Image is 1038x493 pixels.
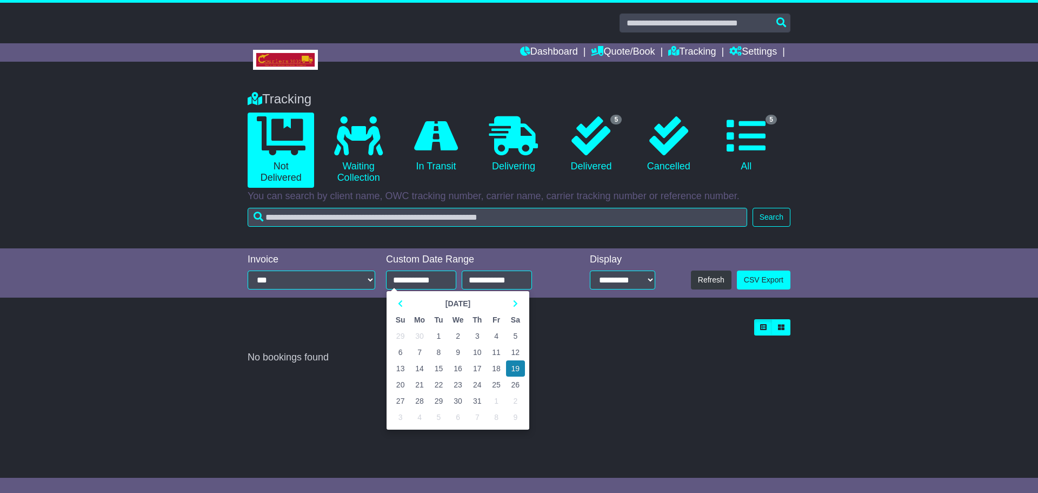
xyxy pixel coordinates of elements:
a: In Transit [403,113,469,176]
td: 2 [448,328,468,344]
td: 16 [448,360,468,377]
td: 9 [506,409,525,425]
a: 5 Delivered [558,113,624,176]
button: Search [753,208,790,227]
a: Tracking [668,43,716,62]
div: Tracking [242,91,796,107]
td: 18 [487,360,505,377]
th: Su [391,312,410,328]
td: 10 [468,344,487,360]
td: 15 [429,360,448,377]
div: Invoice [248,254,375,266]
td: 4 [487,328,505,344]
td: 1 [429,328,448,344]
td: 17 [468,360,487,377]
td: 12 [506,344,525,360]
a: Quote/Book [591,43,655,62]
td: 7 [410,344,429,360]
td: 29 [391,328,410,344]
th: Tu [429,312,448,328]
td: 5 [429,409,448,425]
td: 30 [448,393,468,409]
td: 20 [391,377,410,393]
td: 5 [506,328,525,344]
td: 8 [429,344,448,360]
td: 21 [410,377,429,393]
th: Th [468,312,487,328]
td: 1 [487,393,505,409]
td: 30 [410,328,429,344]
button: Refresh [691,271,731,290]
a: Cancelled [635,113,702,176]
td: 29 [429,393,448,409]
td: 14 [410,360,429,377]
td: 28 [410,393,429,409]
td: 27 [391,393,410,409]
td: 25 [487,377,505,393]
th: Mo [410,312,429,328]
span: 5 [610,115,622,124]
td: 6 [391,344,410,360]
td: 31 [468,393,487,409]
a: CSV Export [737,271,790,290]
td: 3 [391,409,410,425]
a: Waiting Collection [325,113,391,188]
th: Fr [487,312,505,328]
a: Dashboard [520,43,578,62]
td: 26 [506,377,525,393]
th: Select Month [410,295,505,312]
td: 22 [429,377,448,393]
a: Delivering [480,113,547,176]
th: We [448,312,468,328]
td: 2 [506,393,525,409]
p: You can search by client name, OWC tracking number, carrier name, carrier tracking number or refe... [248,190,790,202]
td: 9 [448,344,468,360]
td: 6 [448,409,468,425]
td: 3 [468,328,487,344]
td: 23 [448,377,468,393]
span: 5 [766,115,777,124]
div: Display [590,254,655,266]
a: Settings [729,43,777,62]
td: 11 [487,344,505,360]
div: No bookings found [248,352,790,364]
th: Sa [506,312,525,328]
td: 8 [487,409,505,425]
td: 4 [410,409,429,425]
td: 19 [506,360,525,377]
div: Custom Date Range [386,254,560,266]
a: 5 All [713,113,780,176]
td: 13 [391,360,410,377]
a: Not Delivered [248,113,314,188]
td: 7 [468,409,487,425]
td: 24 [468,377,487,393]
